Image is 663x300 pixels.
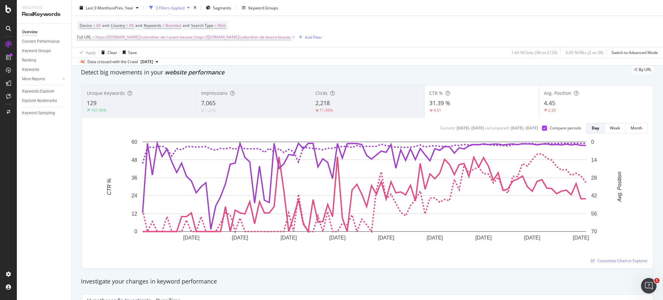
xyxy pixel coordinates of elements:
[77,34,91,40] span: Full URL
[131,193,137,198] text: 24
[248,5,278,10] div: Keyword Groups
[315,90,328,96] span: Clicks
[605,123,625,133] button: Week
[131,211,137,217] text: 12
[87,139,642,251] svg: A chart.
[77,47,96,58] button: Apply
[639,68,651,72] span: By URL
[81,277,654,286] div: Investigate your changes in keyword performance
[218,21,226,30] span: Web
[77,3,141,13] button: Last 3 MonthsvsPrev. Year
[610,125,620,131] div: Week
[183,235,199,240] text: [DATE]
[205,108,216,113] div: 1.29%
[22,38,67,45] a: Content Performance
[591,229,597,234] text: 70
[456,125,484,131] div: [DATE] - [DATE]
[134,229,137,234] text: 0
[87,99,96,107] span: 129
[573,235,589,240] text: [DATE]
[22,29,38,36] div: Overview
[156,5,185,10] div: 3 Filters Applied
[654,278,659,283] span: 1
[201,110,204,112] img: Equal
[566,50,603,55] div: 0.05 % URLs ( 2 on 3K )
[213,5,231,10] span: Segments
[305,34,322,40] div: Add Filter
[631,125,642,131] div: Month
[102,23,109,28] span: and
[22,48,67,54] a: Keyword Groups
[315,99,330,107] span: 2,218
[96,21,101,30] span: All
[631,65,654,74] div: legacy label
[22,97,57,104] div: Explorer Bookmarks
[641,278,657,294] iframe: Intercom live chat
[22,110,55,117] div: Keyword Sampling
[22,66,39,73] div: Keywords
[87,59,138,65] div: Data crossed with the Crawl
[550,125,581,131] div: Compare periods
[99,47,117,58] button: Clear
[22,5,66,11] div: Analytics
[203,3,234,13] button: Segments
[524,235,540,240] text: [DATE]
[214,23,217,28] span: =
[511,50,557,55] div: 1.64 % Clicks ( 3K on 212K )
[86,5,111,10] span: Last 3 Months
[427,235,443,240] text: [DATE]
[126,23,128,28] span: =
[22,88,54,95] div: Keywords Explorer
[138,58,161,66] button: [DATE]
[183,23,189,28] span: and
[296,33,322,41] button: Add Filter
[111,5,133,10] span: vs Prev. Year
[440,125,455,131] div: Current:
[192,5,198,11] div: times
[107,50,117,55] div: Clear
[201,90,228,96] span: Impressions
[191,23,213,28] span: Search Type
[617,172,622,202] text: Avg. Position
[592,125,599,131] div: Day
[429,99,450,107] span: 31.39 %
[80,23,92,28] span: Device
[22,66,67,73] a: Keywords
[609,47,658,58] button: Switch to Advanced Mode
[144,23,161,28] span: Keywords
[320,107,333,113] div: 11.45%
[429,90,443,96] span: CTR %
[91,107,107,113] div: 101.56%
[92,34,95,40] span: =
[129,21,134,30] span: All
[131,175,137,181] text: 36
[22,29,67,36] a: Overview
[111,23,125,28] span: Country
[22,38,60,45] div: Content Performance
[548,107,556,113] div: 2.35
[22,76,45,83] div: More Reports
[329,235,345,240] text: [DATE]
[625,123,648,133] button: Month
[131,157,137,162] text: 48
[120,47,137,58] button: Save
[107,178,112,195] text: CTR %
[165,21,181,30] span: Branded
[22,11,66,18] div: RealKeywords
[22,88,67,95] a: Keywords Explorer
[140,59,153,65] span: 2025 Oct. 4th
[586,123,605,133] button: Day
[591,258,648,263] a: Customize Chart in Explorer
[378,235,394,240] text: [DATE]
[591,211,597,217] text: 56
[162,23,164,28] span: =
[22,76,61,83] a: More Reports
[433,107,441,113] div: 4.51
[597,258,648,263] span: Customize Chart in Explorer
[87,90,125,96] span: Unique Keywords
[147,3,192,13] button: 3 Filters Applied
[544,90,571,96] span: Avg. Position
[232,235,248,240] text: [DATE]
[22,97,67,104] a: Explorer Bookmarks
[22,48,51,54] div: Keyword Groups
